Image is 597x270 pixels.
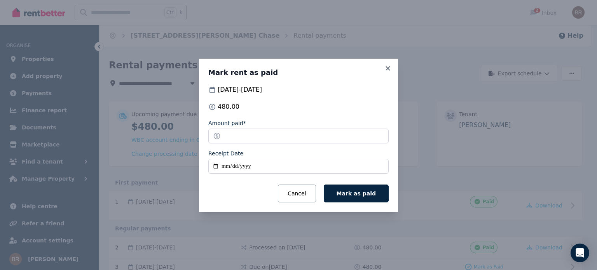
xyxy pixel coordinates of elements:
[337,190,376,197] span: Mark as paid
[324,185,389,202] button: Mark as paid
[208,68,389,77] h3: Mark rent as paid
[218,85,262,94] span: [DATE] - [DATE]
[208,150,243,157] label: Receipt Date
[571,244,589,262] div: Open Intercom Messenger
[218,102,239,111] span: 480.00
[208,119,246,127] label: Amount paid*
[278,185,316,202] button: Cancel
